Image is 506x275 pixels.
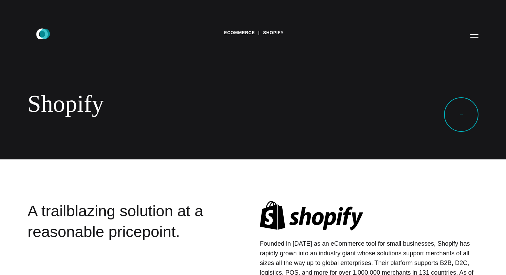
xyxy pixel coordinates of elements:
[224,28,255,38] a: eCommerce
[263,28,284,38] a: Shopify
[28,90,420,118] div: Shopify
[466,28,483,43] button: Open
[444,97,478,132] a: →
